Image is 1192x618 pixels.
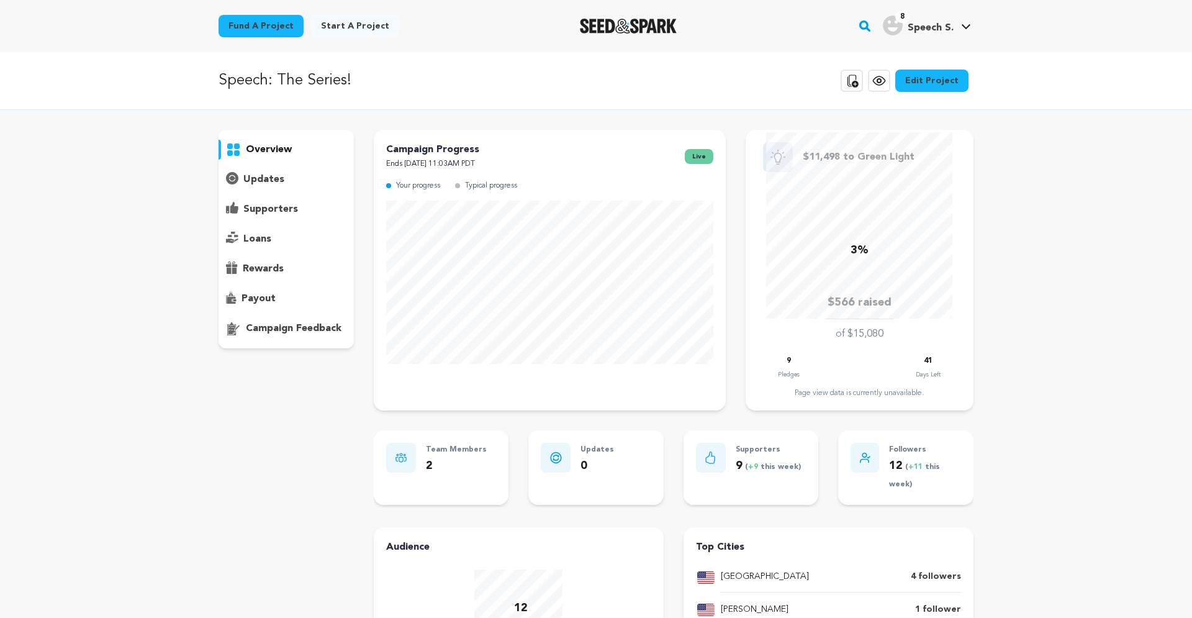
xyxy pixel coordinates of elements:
[580,19,677,34] img: Seed&Spark Logo Dark Mode
[386,540,651,555] h4: Audience
[580,457,614,475] p: 0
[736,457,801,475] p: 9
[736,443,801,457] p: Supporters
[883,16,903,35] img: user.png
[219,70,351,92] p: Speech: The Series!
[880,13,973,35] a: Speech S.'s Profile
[514,599,528,617] p: 12
[895,70,968,92] a: Edit Project
[778,368,800,381] p: Pledges
[889,443,961,457] p: Followers
[836,327,883,342] p: of $15,080
[243,202,298,217] p: supporters
[908,463,925,471] span: +11
[851,242,869,260] p: 3%
[246,142,292,157] p: overview
[685,149,713,164] span: live
[396,179,440,193] p: Your progress
[465,179,517,193] p: Typical progress
[311,15,399,37] a: Start a project
[908,23,954,33] span: Speech S.
[580,19,677,34] a: Seed&Spark Homepage
[915,602,961,617] p: 1 follower
[386,157,479,171] p: Ends [DATE] 11:03AM PDT
[895,11,910,23] span: 8
[889,457,961,493] p: 12
[916,368,941,381] p: Days Left
[787,354,791,368] p: 9
[911,570,961,584] p: 4 followers
[758,388,961,398] div: Page view data is currently unavailable.
[721,602,788,617] p: [PERSON_NAME]
[219,170,354,189] button: updates
[243,261,284,276] p: rewards
[924,354,932,368] p: 41
[243,232,271,247] p: loans
[880,13,973,39] span: Speech S.'s Profile
[246,321,341,336] p: campaign feedback
[580,443,614,457] p: Updates
[426,457,487,475] p: 2
[889,463,940,489] span: ( this week)
[386,142,479,157] p: Campaign Progress
[219,199,354,219] button: supporters
[219,319,354,339] button: campaign feedback
[243,172,284,187] p: updates
[219,229,354,249] button: loans
[242,291,276,306] p: payout
[219,289,354,309] button: payout
[743,463,801,471] span: ( this week)
[426,443,487,457] p: Team Members
[219,259,354,279] button: rewards
[883,16,954,35] div: Speech S.'s Profile
[721,570,809,584] p: [GEOGRAPHIC_DATA]
[748,463,761,471] span: +9
[219,140,354,160] button: overview
[696,540,961,555] h4: Top Cities
[219,15,304,37] a: Fund a project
